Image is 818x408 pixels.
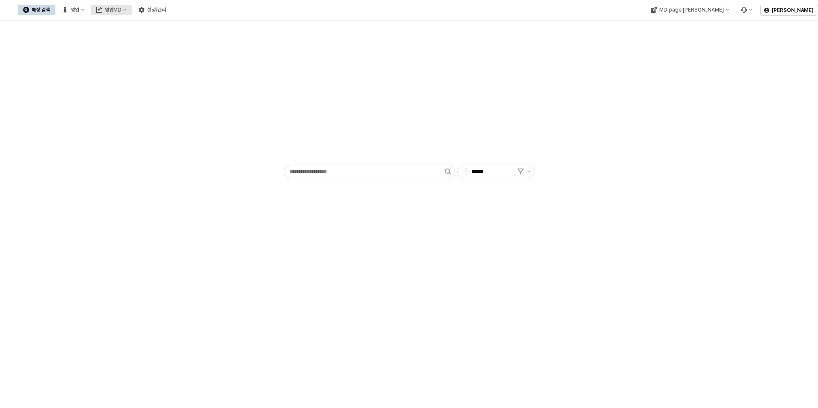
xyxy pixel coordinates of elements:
button: 매장 검색 [18,5,55,15]
span: - [463,169,469,174]
div: 설정/관리 [147,7,166,13]
div: 영업MD [105,7,122,13]
p: [PERSON_NAME] [772,7,813,14]
div: 영업 [71,7,79,13]
button: 제안 사항 표시 [524,165,534,178]
button: 영업MD [91,5,132,15]
button: 설정/관리 [133,5,171,15]
div: MD page 이동 [645,5,734,15]
button: MD page [PERSON_NAME] [645,5,734,15]
div: 매장 검색 [32,7,50,13]
button: 영업 [57,5,89,15]
div: Menu item 6 [735,5,757,15]
div: MD page [PERSON_NAME] [659,7,723,13]
button: [PERSON_NAME] [760,5,817,16]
